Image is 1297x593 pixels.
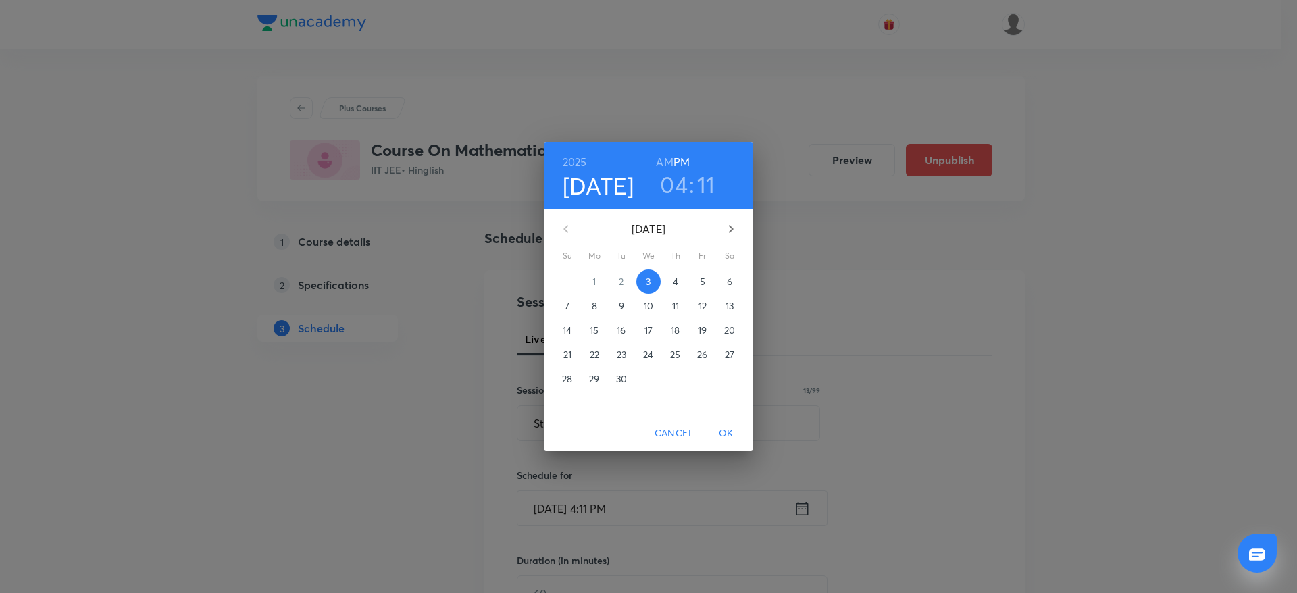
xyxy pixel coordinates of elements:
p: 17 [644,324,653,337]
span: Mo [582,249,607,263]
button: 21 [555,342,580,367]
p: 16 [617,324,626,337]
p: 28 [562,372,572,386]
button: 13 [717,294,742,318]
button: 12 [690,294,715,318]
p: 22 [590,348,599,361]
p: 20 [724,324,735,337]
button: 27 [717,342,742,367]
p: 7 [565,299,569,313]
p: 19 [698,324,707,337]
button: 26 [690,342,715,367]
span: Th [663,249,688,263]
span: Tu [609,249,634,263]
p: 5 [700,275,705,288]
button: 25 [663,342,688,367]
p: 8 [592,299,597,313]
button: 28 [555,367,580,391]
p: 26 [697,348,707,361]
button: 7 [555,294,580,318]
p: 10 [644,299,653,313]
p: 27 [725,348,734,361]
p: 14 [563,324,571,337]
button: 22 [582,342,607,367]
button: [DATE] [563,172,634,200]
p: 4 [673,275,678,288]
button: AM [656,153,673,172]
button: 30 [609,367,634,391]
button: 10 [636,294,661,318]
button: 16 [609,318,634,342]
button: 11 [697,170,715,199]
p: 21 [563,348,571,361]
button: 5 [690,269,715,294]
span: Sa [717,249,742,263]
button: 3 [636,269,661,294]
p: 13 [726,299,734,313]
button: 17 [636,318,661,342]
p: 23 [617,348,626,361]
p: 12 [698,299,707,313]
span: Su [555,249,580,263]
button: 4 [663,269,688,294]
button: 8 [582,294,607,318]
button: 15 [582,318,607,342]
p: 3 [646,275,651,288]
p: 15 [590,324,599,337]
p: 11 [672,299,679,313]
button: 29 [582,367,607,391]
p: 6 [727,275,732,288]
p: 24 [643,348,653,361]
p: 25 [670,348,680,361]
button: OK [705,421,748,446]
p: 30 [616,372,627,386]
button: PM [673,153,690,172]
button: 9 [609,294,634,318]
button: 20 [717,318,742,342]
span: Fr [690,249,715,263]
button: 19 [690,318,715,342]
button: Cancel [649,421,699,446]
button: 23 [609,342,634,367]
button: 14 [555,318,580,342]
span: Cancel [655,425,694,442]
p: 29 [589,372,599,386]
p: 18 [671,324,680,337]
button: 04 [660,170,688,199]
p: [DATE] [582,221,715,237]
span: We [636,249,661,263]
button: 24 [636,342,661,367]
button: 6 [717,269,742,294]
span: OK [710,425,742,442]
button: 2025 [563,153,587,172]
h3: : [689,170,694,199]
p: 9 [619,299,624,313]
button: 11 [663,294,688,318]
button: 18 [663,318,688,342]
